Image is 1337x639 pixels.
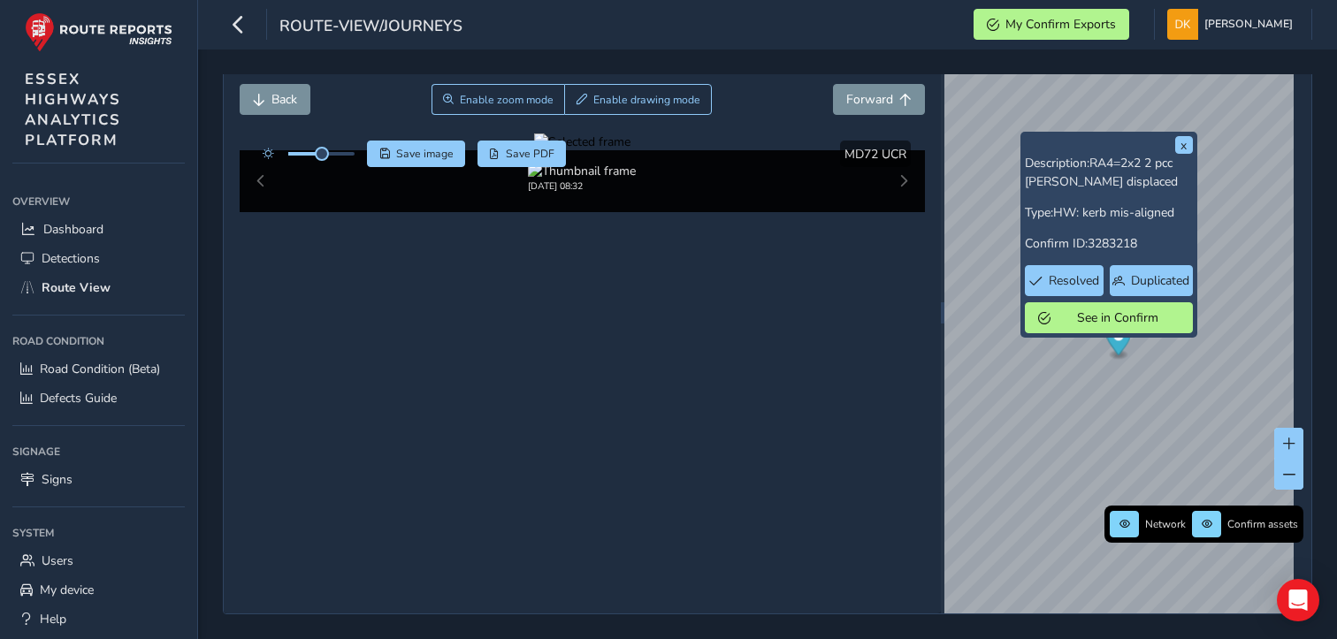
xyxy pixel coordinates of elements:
[279,15,462,40] span: route-view/journeys
[1025,155,1178,190] span: RA4=2x2 2 pcc [PERSON_NAME] displaced
[42,250,100,267] span: Detections
[1175,136,1193,154] button: x
[271,91,297,108] span: Back
[12,438,185,465] div: Signage
[40,611,66,628] span: Help
[506,147,554,161] span: Save PDF
[1277,579,1319,621] div: Open Intercom Messenger
[1110,265,1193,296] button: Duplicated
[12,384,185,413] a: Defects Guide
[833,84,925,115] button: Forward
[40,361,160,377] span: Road Condition (Beta)
[12,575,185,605] a: My device
[12,605,185,634] a: Help
[12,188,185,215] div: Overview
[1204,9,1293,40] span: [PERSON_NAME]
[1025,302,1193,333] button: See in Confirm
[12,328,185,354] div: Road Condition
[1145,517,1186,531] span: Network
[42,471,73,488] span: Signs
[40,582,94,598] span: My device
[12,465,185,494] a: Signs
[974,9,1129,40] button: My Confirm Exports
[564,84,712,115] button: Draw
[396,147,454,161] span: Save image
[528,163,636,179] img: Thumbnail frame
[846,91,893,108] span: Forward
[12,215,185,244] a: Dashboard
[12,354,185,384] a: Road Condition (Beta)
[43,221,103,238] span: Dashboard
[25,12,172,52] img: rr logo
[1025,154,1193,191] p: Description:
[1025,234,1193,253] p: Confirm ID:
[460,93,554,107] span: Enable zoom mode
[12,244,185,273] a: Detections
[1005,16,1116,33] span: My Confirm Exports
[1025,265,1104,296] button: Resolved
[432,84,565,115] button: Zoom
[1053,204,1174,221] span: HW: kerb mis-aligned
[1106,324,1130,361] div: Map marker
[1227,517,1298,531] span: Confirm assets
[12,546,185,575] a: Users
[1167,9,1299,40] button: [PERSON_NAME]
[12,520,185,546] div: System
[367,141,465,167] button: Save
[1049,272,1099,289] span: Resolved
[240,84,310,115] button: Back
[593,93,700,107] span: Enable drawing mode
[477,141,567,167] button: PDF
[1131,272,1189,289] span: Duplicated
[25,69,121,150] span: ESSEX HIGHWAYS ANALYTICS PLATFORM
[844,146,906,163] span: MD72 UCR
[42,552,73,569] span: Users
[12,273,185,302] a: Route View
[528,179,636,193] div: [DATE] 08:32
[42,279,111,296] span: Route View
[40,390,117,407] span: Defects Guide
[1167,9,1198,40] img: diamond-layout
[1088,235,1137,252] span: 3283218
[1025,203,1193,222] p: Type:
[1057,309,1180,326] span: See in Confirm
